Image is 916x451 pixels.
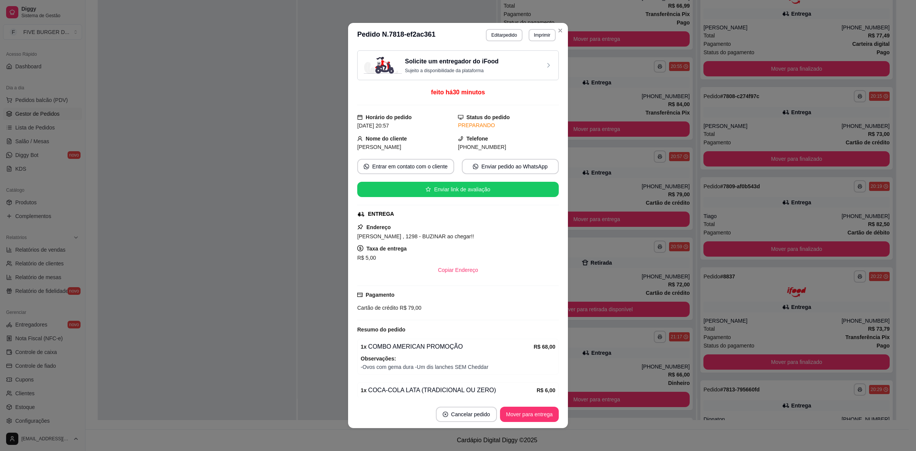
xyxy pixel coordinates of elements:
[361,387,367,393] strong: 1 x
[466,136,488,142] strong: Telefone
[462,159,559,174] button: whats-appEnviar pedido ao WhatsApp
[357,123,389,129] span: [DATE] 20:57
[431,89,485,95] span: feito há 30 minutos
[364,164,369,169] span: whats-app
[361,386,537,395] div: COCA-COLA LATA (TRADICIONAL OU ZERO)
[357,144,401,150] span: [PERSON_NAME]
[357,292,363,297] span: credit-card
[357,115,363,120] span: calendar
[436,407,497,422] button: close-circleCancelar pedido
[357,224,363,230] span: pushpin
[458,136,463,141] span: phone
[368,210,394,218] div: ENTREGA
[357,159,454,174] button: whats-appEntrar em contato com o cliente
[500,407,559,422] button: Mover para entrega
[405,57,498,66] h3: Solicite um entregador do iFood
[357,327,405,333] strong: Resumo do pedido
[466,114,510,120] strong: Status do pedido
[366,246,407,252] strong: Taxa de entrega
[486,29,522,41] button: Editarpedido
[357,29,435,41] h3: Pedido N. 7818-ef2ac361
[357,255,376,261] span: R$ 5,00
[361,344,367,350] strong: 1 x
[458,115,463,120] span: desktop
[361,342,534,351] div: COMBO AMERICAN PROMOÇÃO
[357,182,559,197] button: starEnviar link de avaliação
[357,305,398,311] span: Cartão de crédito
[529,29,556,41] button: Imprimir
[458,121,559,129] div: PREPARANDO
[537,387,555,393] strong: R$ 6,00
[361,363,555,371] span: -Ovos com gema dura -Um dis lanches SEM Cheddar
[366,292,394,298] strong: Pagamento
[366,136,407,142] strong: Nome do cliente
[366,224,391,230] strong: Endereço
[357,136,363,141] span: user
[458,144,506,150] span: [PHONE_NUMBER]
[432,262,484,278] button: Copiar Endereço
[426,187,431,192] span: star
[364,57,402,74] img: delivery-image
[405,68,498,74] p: Sujeito a disponibilidade da plataforma
[534,344,555,350] strong: R$ 68,00
[554,24,566,37] button: Close
[357,245,363,251] span: dollar
[443,412,448,417] span: close-circle
[366,114,412,120] strong: Horário do pedido
[357,233,474,239] span: [PERSON_NAME] , 1298 - BUZINAR ao chegar!!
[398,305,421,311] span: R$ 79,00
[361,356,396,362] strong: Observações:
[473,164,478,169] span: whats-app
